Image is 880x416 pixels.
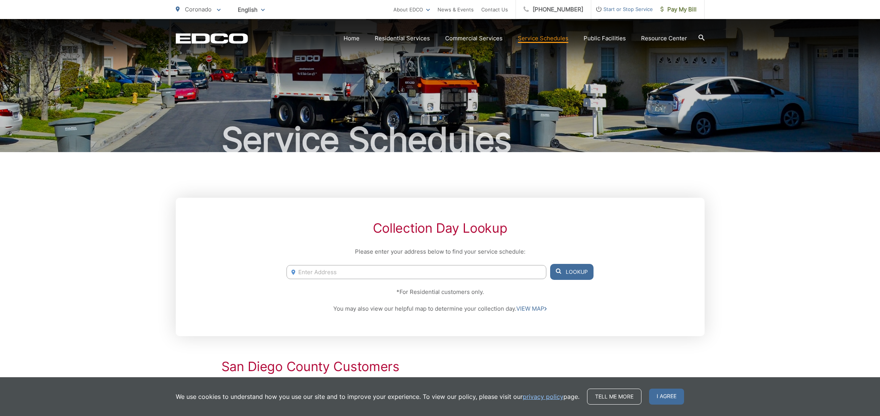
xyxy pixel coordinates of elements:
a: privacy policy [523,392,563,401]
a: EDCD logo. Return to the homepage. [176,33,248,44]
button: Lookup [550,264,594,280]
span: Pay My Bill [660,5,697,14]
p: You may also view our helpful map to determine your collection day. [286,304,593,313]
p: We use cookies to understand how you use our site and to improve your experience. To view our pol... [176,392,579,401]
a: Resource Center [641,34,687,43]
a: Residential Services [375,34,430,43]
h2: Collection Day Lookup [286,221,593,236]
a: Commercial Services [445,34,503,43]
p: Please enter your address below to find your service schedule: [286,247,593,256]
a: Service Schedules [518,34,568,43]
span: Coronado [185,6,212,13]
span: I agree [649,389,684,405]
a: Home [344,34,360,43]
span: English [232,3,271,16]
h2: San Diego County Customers [221,359,659,374]
a: About EDCO [393,5,430,14]
a: Public Facilities [584,34,626,43]
a: Tell me more [587,389,641,405]
a: Contact Us [481,5,508,14]
a: VIEW MAP [516,304,547,313]
p: *For Residential customers only. [286,287,593,297]
input: Enter Address [286,265,546,279]
h1: Service Schedules [176,121,705,159]
a: News & Events [438,5,474,14]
